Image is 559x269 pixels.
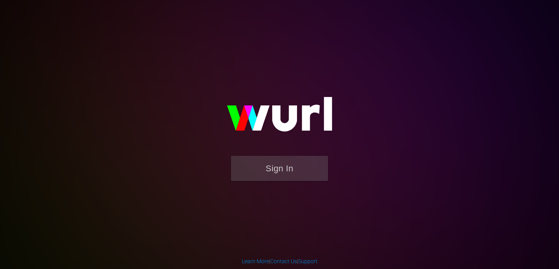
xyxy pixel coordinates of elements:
[231,156,328,181] button: Sign In
[270,258,297,264] a: Contact Us
[298,258,318,264] a: Support
[202,80,357,155] img: wurl-logo-on-black-223613ac3d8ba8fe6dc639794a292ebdb59501304c7dfd60c99c58986ef67473.svg
[242,257,318,265] div: | |
[242,258,269,264] a: Learn More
